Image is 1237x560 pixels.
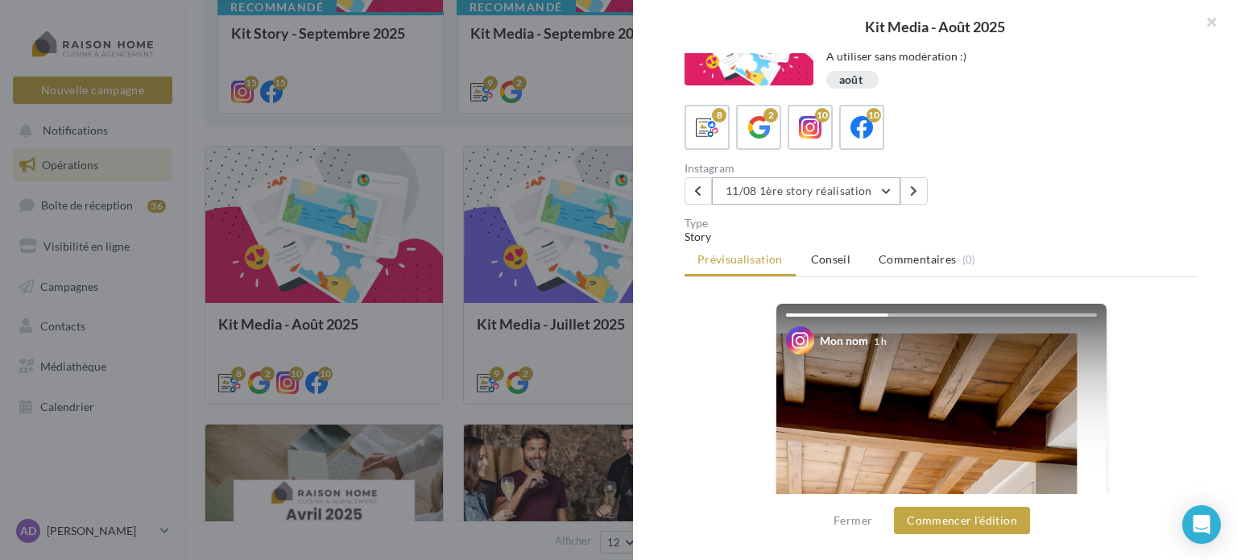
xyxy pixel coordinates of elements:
[712,177,900,205] button: 11/08 1ère story réalisation
[659,19,1211,34] div: Kit Media - Août 2025
[815,108,829,122] div: 10
[879,251,956,268] span: Commentaires
[763,108,778,122] div: 2
[962,253,976,266] span: (0)
[811,252,850,266] span: Conseil
[820,333,868,349] div: Mon nom
[839,74,863,86] div: août
[894,507,1030,534] button: Commencer l'édition
[685,229,1198,245] div: Story
[827,511,879,530] button: Fermer
[874,334,887,348] div: 1 h
[685,218,1198,229] div: Type
[712,108,726,122] div: 8
[1182,505,1221,544] div: Open Intercom Messenger
[867,108,881,122] div: 10
[685,163,935,174] div: Instagram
